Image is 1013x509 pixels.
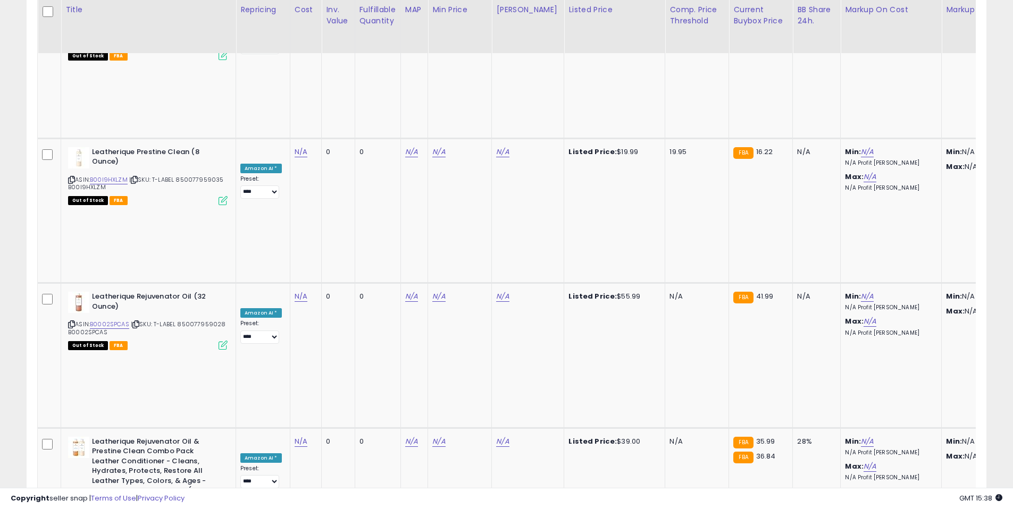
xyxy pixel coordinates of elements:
a: N/A [432,147,445,157]
span: FBA [110,196,128,205]
span: FBA [110,341,128,350]
div: 28% [797,437,832,446]
b: Min: [845,291,861,301]
p: N/A Profit [PERSON_NAME] [845,304,933,311]
span: All listings that are currently out of stock and unavailable for purchase on Amazon [68,52,108,61]
div: 0 [359,437,392,446]
div: Markup on Cost [845,4,937,15]
b: Leatherique Rejuvenator Oil & Prestine Clean Combo Pack Leather Conditioner - Cleans, Hydrates, P... [92,437,221,508]
a: N/A [861,436,874,447]
div: BB Share 24h. [797,4,836,27]
strong: Max: [946,162,965,172]
a: N/A [864,172,876,182]
a: N/A [496,291,509,302]
a: N/A [405,291,418,302]
small: FBA [733,452,753,463]
b: Max: [845,461,864,471]
div: 19.95 [669,147,721,157]
div: ASIN: [68,292,228,349]
b: Listed Price: [568,291,617,301]
div: Amazon AI * [240,308,282,318]
span: 16.22 [756,147,773,157]
div: Preset: [240,320,282,344]
p: N/A Profit [PERSON_NAME] [845,329,933,337]
div: ASIN: [68,2,228,59]
span: 35.99 [756,436,775,446]
a: N/A [861,291,874,302]
div: 0 [326,292,346,301]
span: 41.99 [756,291,774,301]
span: All listings that are currently out of stock and unavailable for purchase on Amazon [68,196,108,205]
b: Listed Price: [568,147,617,157]
a: N/A [861,147,874,157]
span: | SKU: T-LABEL 850077959035 B00I9HXLZM [68,175,224,191]
div: Min Price [432,4,487,15]
div: 0 [359,292,392,301]
span: All listings that are currently out of stock and unavailable for purchase on Amazon [68,341,108,350]
div: N/A [797,292,832,301]
strong: Max: [946,451,965,461]
div: Preset: [240,465,282,489]
a: N/A [295,291,307,302]
a: B0002SPCAS [90,320,129,329]
small: FBA [733,292,753,303]
div: 0 [326,147,346,157]
div: 0 [326,437,346,446]
div: Title [65,4,231,15]
strong: Copyright [11,493,49,503]
a: N/A [864,461,876,472]
div: Preset: [240,175,282,199]
b: Max: [845,316,864,326]
a: N/A [295,147,307,157]
div: Inv. value [326,4,350,27]
div: Current Buybox Price [733,4,788,27]
a: N/A [405,436,418,447]
div: [PERSON_NAME] [496,4,559,15]
span: FBA [110,52,128,61]
div: N/A [797,147,832,157]
img: 31zV9o4pANL._SL40_.jpg [68,147,89,168]
div: Cost [295,4,317,15]
div: MAP [405,4,423,15]
a: N/A [496,436,509,447]
div: 0 [359,147,392,157]
a: N/A [432,291,445,302]
strong: Min: [946,436,962,446]
b: Leatherique Rejuvenator Oil (32 Ounce) [92,292,221,314]
div: Amazon AI * [240,453,282,463]
div: $19.99 [568,147,657,157]
div: Comp. Price Threshold [669,4,724,27]
b: Listed Price: [568,436,617,446]
div: $55.99 [568,292,657,301]
a: Privacy Policy [138,493,185,503]
small: FBA [733,147,753,159]
img: 41BX4p2PesL._SL40_.jpg [68,437,89,458]
div: N/A [669,292,721,301]
a: N/A [432,436,445,447]
a: N/A [405,147,418,157]
p: N/A Profit [PERSON_NAME] [845,159,933,167]
a: Terms of Use [91,493,136,503]
small: FBA [733,437,753,448]
strong: Max: [946,306,965,316]
span: 2025-08-12 15:38 GMT [959,493,1002,503]
strong: Min: [946,147,962,157]
a: N/A [864,316,876,327]
div: Amazon AI * [240,164,282,173]
b: Leatherique Prestine Clean (8 Ounce) [92,147,221,169]
div: Repricing [240,4,286,15]
p: N/A Profit [PERSON_NAME] [845,474,933,481]
div: Listed Price [568,4,660,15]
div: seller snap | | [11,494,185,504]
img: 31JOyAifMML._SL40_.jpg [68,292,89,313]
span: 36.84 [756,451,776,461]
div: Fulfillable Quantity [359,4,396,27]
b: Max: [845,172,864,182]
p: N/A Profit [PERSON_NAME] [845,449,933,456]
div: N/A [669,437,721,446]
strong: Min: [946,291,962,301]
div: $39.00 [568,437,657,446]
a: N/A [295,436,307,447]
div: ASIN: [68,147,228,204]
b: Min: [845,147,861,157]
